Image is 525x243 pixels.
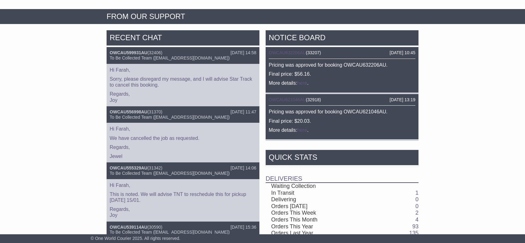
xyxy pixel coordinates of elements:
p: Pricing was approved for booking OWCAU621046AU. [269,109,415,115]
div: Quick Stats [266,150,418,167]
div: RECENT CHAT [107,30,259,47]
td: Orders [DATE] [266,203,358,210]
a: here [297,127,307,133]
span: 30590 [149,225,161,230]
p: Hi Farah, [110,182,256,188]
p: Jewel [110,153,256,159]
span: 32918 [308,97,320,102]
span: 32406 [149,50,161,55]
div: FROM OUR SUPPORT [107,12,418,21]
p: More details: . [269,80,415,86]
div: [DATE] 10:45 [390,50,415,55]
a: OWCAU621046AU [269,97,306,102]
div: NOTICE BOARD [266,30,418,47]
a: OWCAU556998AU [110,109,147,114]
p: Sorry, please disregard my message, and I will advise Star Track to cancel this booking. [110,76,256,88]
a: 0 [415,203,418,209]
a: 0 [415,196,418,202]
a: 135 [409,230,418,236]
p: Final price: $56.16. [269,71,415,77]
a: 4 [415,217,418,223]
div: ( ) [269,97,415,102]
div: [DATE] 11:47 [231,109,256,115]
span: 31370 [149,109,161,114]
div: [DATE] 14:58 [231,50,256,55]
td: Orders This Month [266,217,358,223]
a: OWCAU599931AU [110,50,147,55]
td: Orders This Week [266,210,358,217]
a: OWCAU539114AU [110,225,147,230]
p: Regards, Joy [110,206,256,218]
p: Regards, Joy [110,91,256,103]
span: To Be Collected Team ([EMAIL_ADDRESS][DOMAIN_NAME]) [110,230,230,235]
div: ( ) [110,165,256,171]
p: Hi Farah, [110,67,256,73]
span: To Be Collected Team ([EMAIL_ADDRESS][DOMAIN_NAME]) [110,115,230,120]
td: Deliveries [266,167,418,183]
p: This is noted. We will advise TNT to reschedule this for pickup [DATE] 15/01. [110,191,256,203]
div: ( ) [110,50,256,55]
td: Delivering [266,196,358,203]
td: Orders This Year [266,223,358,230]
div: ( ) [110,225,256,230]
span: 31342 [149,165,161,170]
td: In Transit [266,190,358,197]
div: ( ) [269,50,415,55]
div: ( ) [110,109,256,115]
div: [DATE] 13:19 [390,97,415,102]
p: More details: . [269,127,415,133]
a: here [297,80,307,86]
a: OWCAU555329AU [110,165,147,170]
span: © One World Courier 2025. All rights reserved. [91,236,180,241]
p: Hi Farah, [110,126,256,132]
span: To Be Collected Team ([EMAIL_ADDRESS][DOMAIN_NAME]) [110,55,230,60]
p: We have cancelled the job as requested. [110,135,256,141]
a: 1 [415,190,418,196]
span: 33207 [308,50,320,55]
span: To Be Collected Team ([EMAIL_ADDRESS][DOMAIN_NAME]) [110,171,230,176]
p: Final price: $20.03. [269,118,415,124]
td: Waiting Collection [266,183,358,190]
td: Orders Last Year [266,230,358,237]
div: [DATE] 14:06 [231,165,256,171]
div: [DATE] 15:36 [231,225,256,230]
a: OWCAU632206AU [269,50,306,55]
a: 2 [415,210,418,216]
p: Pricing was approved for booking OWCAU632206AU. [269,62,415,68]
p: Regards, [110,144,256,150]
a: 93 [412,223,418,230]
